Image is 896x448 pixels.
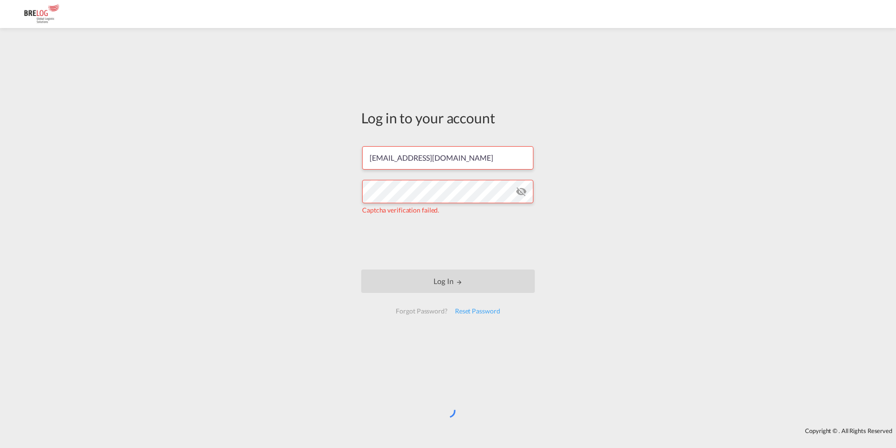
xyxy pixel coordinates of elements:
[361,108,535,128] div: Log in to your account
[362,206,439,214] span: Captcha verification failed.
[392,303,451,320] div: Forgot Password?
[14,4,77,25] img: daae70a0ee2511ecb27c1fb462fa6191.png
[516,186,527,197] md-icon: icon-eye-off
[361,270,535,293] button: LOGIN
[451,303,504,320] div: Reset Password
[377,224,519,260] iframe: reCAPTCHA
[362,146,533,170] input: Enter email/phone number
